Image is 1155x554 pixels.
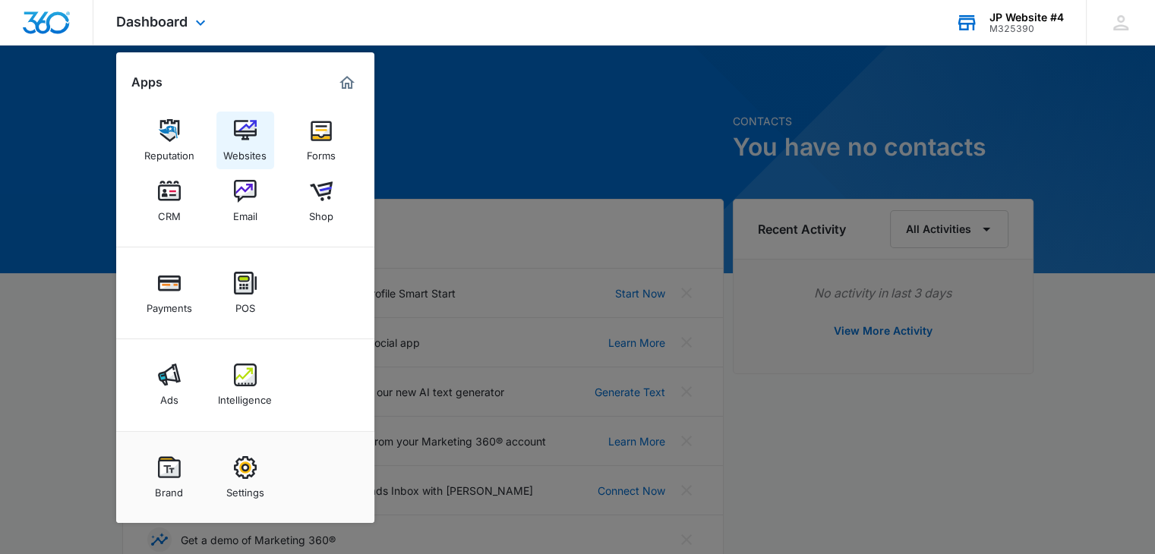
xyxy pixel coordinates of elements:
a: Intelligence [216,356,274,414]
div: Email [233,203,257,222]
a: Reputation [140,112,198,169]
a: Settings [216,449,274,506]
div: Shop [309,203,333,222]
div: Forms [307,142,336,162]
div: Payments [147,294,192,314]
a: Payments [140,264,198,322]
div: account id [989,24,1064,34]
div: Intelligence [218,386,272,406]
a: CRM [140,172,198,230]
div: Reputation [144,142,194,162]
a: Websites [216,112,274,169]
div: Brand [155,479,183,499]
a: Brand [140,449,198,506]
a: POS [216,264,274,322]
div: POS [235,294,255,314]
div: Websites [223,142,267,162]
h2: Apps [131,75,163,90]
div: Ads [160,386,178,406]
a: Forms [292,112,350,169]
a: Marketing 360® Dashboard [335,71,359,95]
div: account name [989,11,1064,24]
div: Settings [226,479,264,499]
a: Ads [140,356,198,414]
span: Dashboard [116,14,188,30]
a: Shop [292,172,350,230]
div: CRM [158,203,181,222]
a: Email [216,172,274,230]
